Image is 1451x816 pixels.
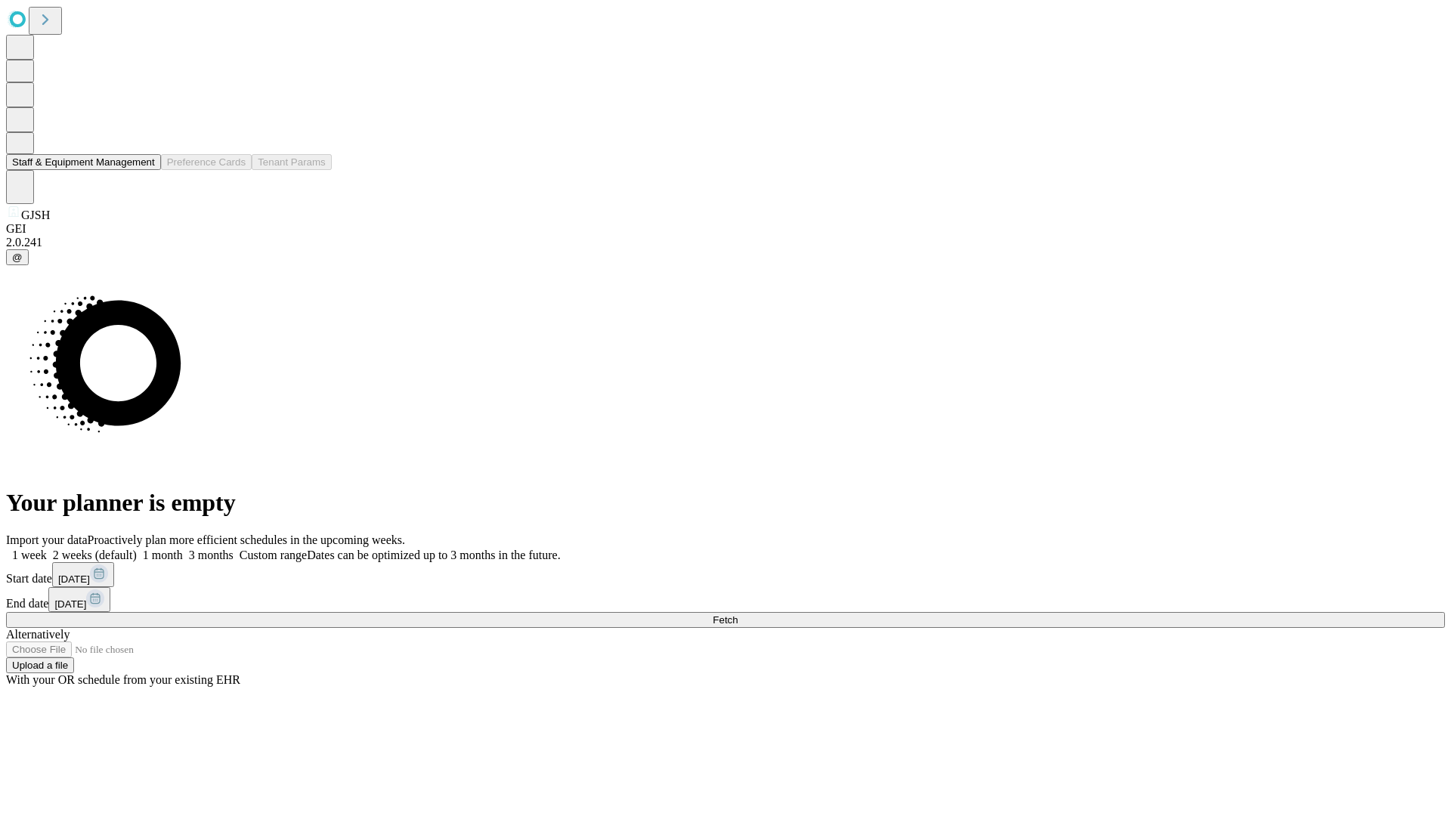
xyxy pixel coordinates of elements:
span: Fetch [713,614,738,626]
span: [DATE] [54,598,86,610]
span: Alternatively [6,628,70,641]
button: [DATE] [52,562,114,587]
button: Staff & Equipment Management [6,154,161,170]
span: 3 months [189,549,234,561]
span: Dates can be optimized up to 3 months in the future. [307,549,560,561]
span: With your OR schedule from your existing EHR [6,673,240,686]
span: Import your data [6,533,88,546]
h1: Your planner is empty [6,489,1445,517]
div: Start date [6,562,1445,587]
span: [DATE] [58,573,90,585]
button: Upload a file [6,657,74,673]
div: 2.0.241 [6,236,1445,249]
button: [DATE] [48,587,110,612]
button: Fetch [6,612,1445,628]
span: @ [12,252,23,263]
button: Tenant Params [252,154,332,170]
span: 2 weeks (default) [53,549,137,561]
span: Custom range [240,549,307,561]
div: GEI [6,222,1445,236]
span: GJSH [21,209,50,221]
button: Preference Cards [161,154,252,170]
span: 1 month [143,549,183,561]
button: @ [6,249,29,265]
span: 1 week [12,549,47,561]
div: End date [6,587,1445,612]
span: Proactively plan more efficient schedules in the upcoming weeks. [88,533,405,546]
